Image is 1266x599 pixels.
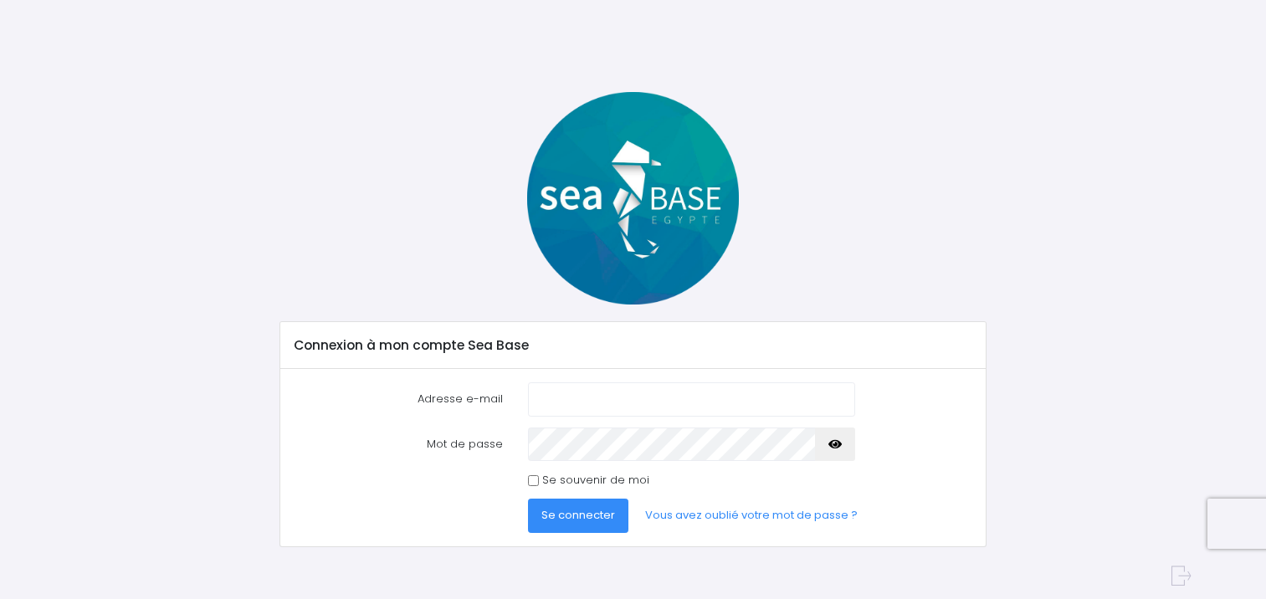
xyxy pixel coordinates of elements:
[281,427,515,461] label: Mot de passe
[528,499,628,532] button: Se connecter
[632,499,871,532] a: Vous avez oublié votre mot de passe ?
[280,322,986,369] div: Connexion à mon compte Sea Base
[541,507,615,523] span: Se connecter
[281,382,515,416] label: Adresse e-mail
[542,472,649,489] label: Se souvenir de moi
